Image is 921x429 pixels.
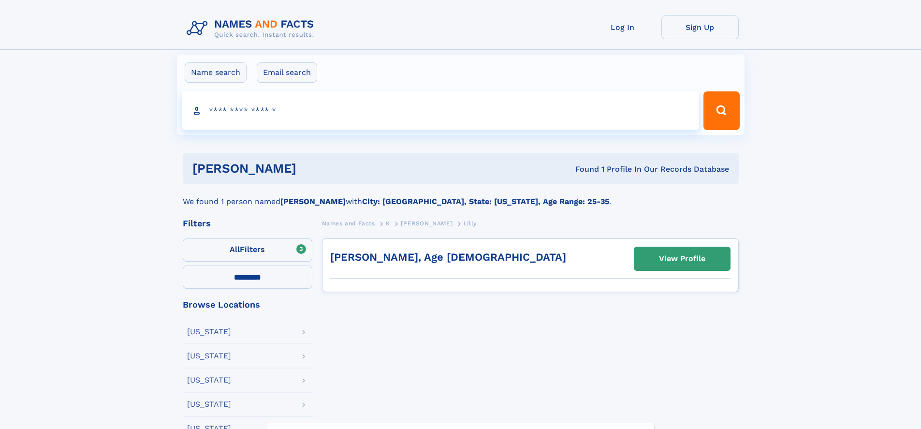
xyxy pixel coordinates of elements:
a: View Profile [634,247,730,270]
span: All [230,245,240,254]
b: City: [GEOGRAPHIC_DATA], State: [US_STATE], Age Range: 25-35 [362,197,609,206]
span: [PERSON_NAME] [401,220,453,227]
label: Email search [257,62,317,83]
span: K [386,220,390,227]
div: Filters [183,219,312,228]
div: [US_STATE] [187,352,231,360]
label: Filters [183,238,312,262]
div: Browse Locations [183,300,312,309]
div: [US_STATE] [187,328,231,336]
input: search input [182,91,700,130]
h1: [PERSON_NAME] [192,163,436,175]
a: Sign Up [661,15,739,39]
a: [PERSON_NAME] [401,217,453,229]
a: [PERSON_NAME], Age [DEMOGRAPHIC_DATA] [330,251,566,263]
a: K [386,217,390,229]
div: We found 1 person named with . [183,184,739,207]
a: Log In [584,15,661,39]
div: Found 1 Profile In Our Records Database [436,164,729,175]
button: Search Button [703,91,739,130]
a: Names and Facts [322,217,375,229]
img: Logo Names and Facts [183,15,322,42]
label: Name search [185,62,247,83]
span: Lilly [464,220,477,227]
div: [US_STATE] [187,400,231,408]
div: [US_STATE] [187,376,231,384]
div: View Profile [659,248,705,270]
b: [PERSON_NAME] [280,197,346,206]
